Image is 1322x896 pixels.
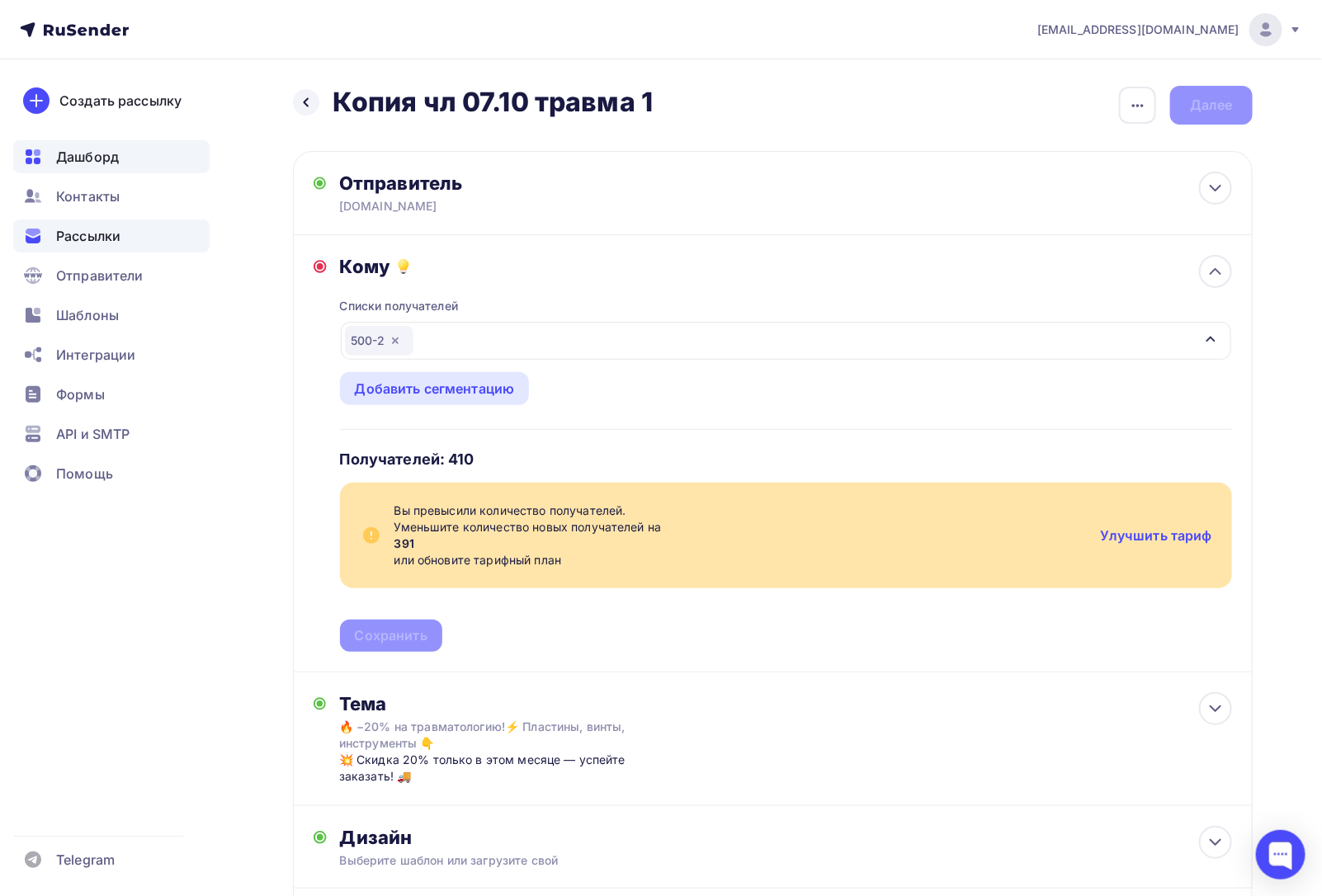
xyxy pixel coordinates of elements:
[394,519,1087,568] span: Уменьшите количество новых получателей на или обновите тарифный план
[339,692,665,715] div: Тема
[56,850,115,870] span: Telegram
[13,299,210,332] a: Шаблоны
[13,259,210,292] a: Отправители
[56,464,113,483] span: Помощь
[56,147,119,167] span: Дашборд
[13,140,210,173] a: Дашборд
[340,852,1143,869] div: Выберите шаблон или загрузите свой
[339,198,661,215] div: [DOMAIN_NAME]
[56,186,120,206] span: Контакты
[340,826,1232,849] div: Дизайн
[355,379,515,398] div: Добавить сегментацию
[340,255,1232,278] div: Кому
[56,424,130,444] span: API и SMTP
[1037,13,1302,46] a: [EMAIL_ADDRESS][DOMAIN_NAME]
[56,384,105,404] span: Формы
[56,266,144,285] span: Отправители
[345,326,413,356] div: 500-2
[13,378,210,411] a: Формы
[340,321,1232,361] button: 500-2
[13,219,210,252] a: Рассылки
[13,180,210,213] a: Контакты
[339,172,696,195] div: Отправитель
[333,86,653,119] h2: Копия чл 07.10 травма 1
[394,502,1087,519] span: Вы превысили количество получателей.
[1100,527,1212,544] a: Улучшить тариф
[56,345,135,365] span: Интеграции
[340,450,475,469] h4: Получателей: 410
[394,535,1087,552] span: 391
[1037,21,1239,38] span: [EMAIL_ADDRESS][DOMAIN_NAME]
[56,305,119,325] span: Шаблоны
[56,226,120,246] span: Рассылки
[339,752,665,785] div: 💥 Скидка 20% только в этом месяце — успейте заказать! 🚚
[340,298,459,314] div: Списки получателей
[59,91,182,111] div: Создать рассылку
[339,719,633,752] div: 🔥 −20% на травматологию!⚡️ Пластины, винты, инструменты 👇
